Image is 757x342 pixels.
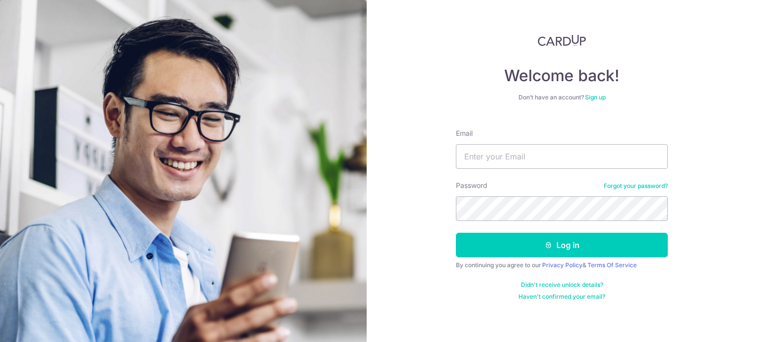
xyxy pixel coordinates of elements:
[538,34,586,46] img: CardUp Logo
[521,281,603,289] a: Didn't receive unlock details?
[456,233,668,257] button: Log in
[456,93,668,101] div: Don’t have an account?
[456,181,487,190] label: Password
[456,128,473,138] label: Email
[585,93,606,101] a: Sign up
[587,261,637,269] a: Terms Of Service
[456,261,668,269] div: By continuing you agree to our &
[456,144,668,169] input: Enter your Email
[542,261,583,269] a: Privacy Policy
[604,182,668,190] a: Forgot your password?
[456,66,668,86] h4: Welcome back!
[518,293,605,301] a: Haven't confirmed your email?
